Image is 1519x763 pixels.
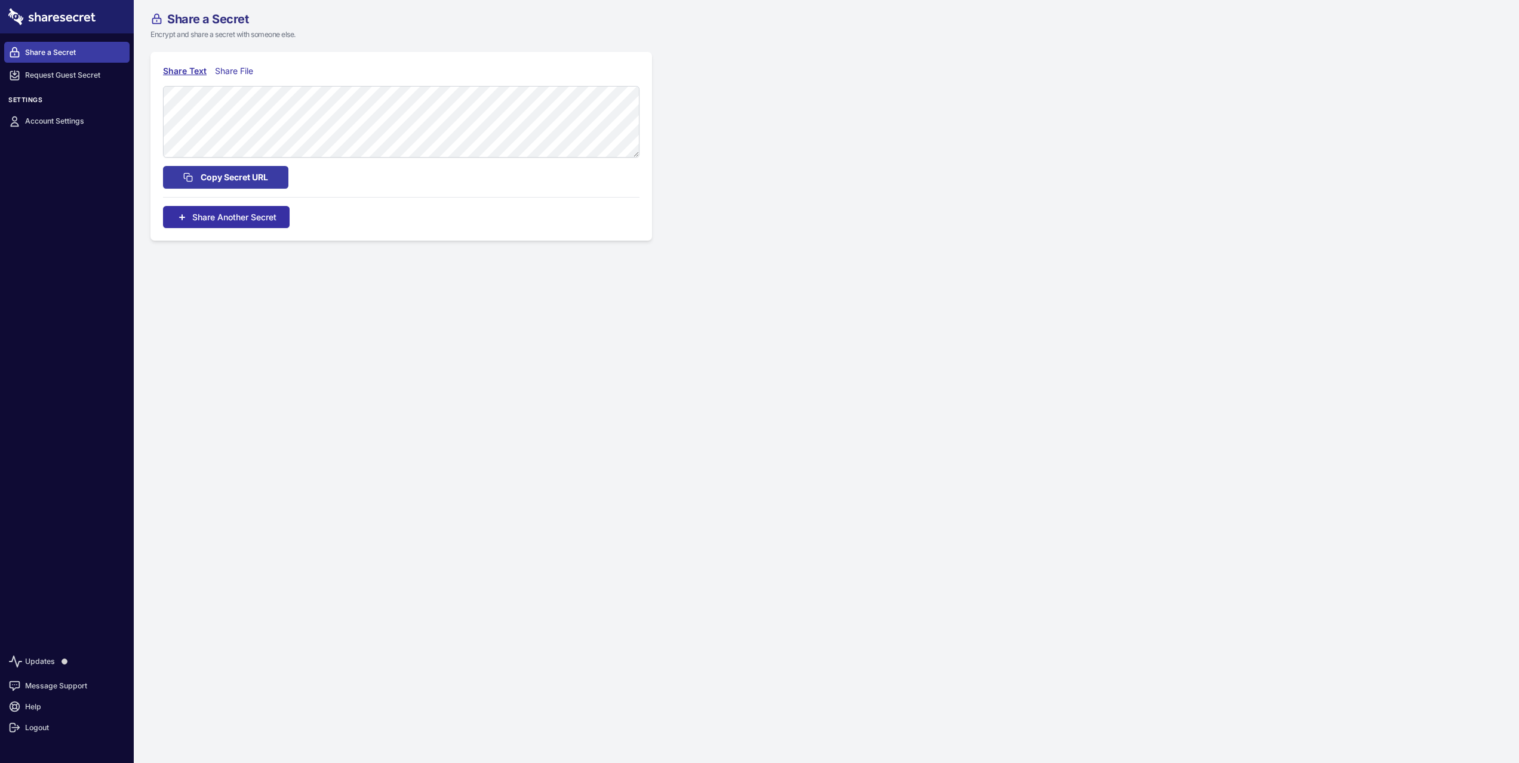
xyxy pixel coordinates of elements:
[163,206,290,228] button: Share Another Secret
[150,29,719,40] p: Encrypt and share a secret with someone else.
[4,717,130,738] a: Logout
[192,211,276,223] span: Share Another Secret
[4,42,130,63] a: Share a Secret
[4,111,130,132] a: Account Settings
[4,648,130,675] a: Updates
[4,65,130,86] a: Request Guest Secret
[4,696,130,717] a: Help
[201,171,268,184] span: Copy Secret URL
[163,166,288,189] button: Copy Secret URL
[167,13,248,25] span: Share a Secret
[4,96,130,109] h3: Settings
[163,64,207,78] div: Share Text
[4,675,130,696] a: Message Support
[215,64,259,78] div: Share File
